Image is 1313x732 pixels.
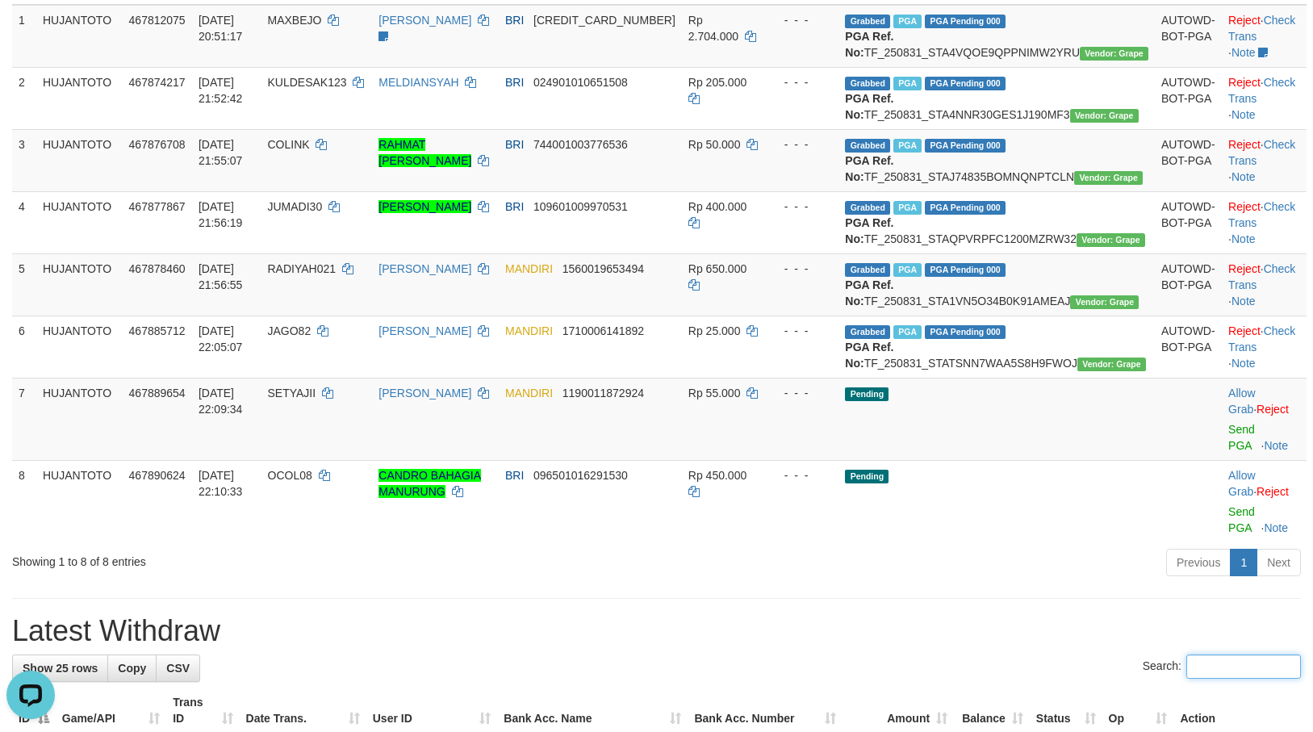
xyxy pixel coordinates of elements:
[838,316,1155,378] td: TF_250831_STATSNN7WAA5S8H9FWOJ
[1080,47,1148,61] span: Vendor URL: https://settle31.1velocity.biz
[925,15,1006,28] span: PGA Pending
[1228,138,1261,151] a: Reject
[199,324,243,353] span: [DATE] 22:05:07
[505,200,524,213] span: BRI
[199,76,243,105] span: [DATE] 21:52:42
[771,199,833,215] div: - - -
[12,253,36,316] td: 5
[845,216,893,245] b: PGA Ref. No:
[378,138,471,167] a: RAHMAT [PERSON_NAME]
[1231,170,1256,183] a: Note
[1222,253,1307,316] td: · ·
[12,191,36,253] td: 4
[838,191,1155,253] td: TF_250831_STAQPVRPFC1200MZRW32
[845,15,890,28] span: Grabbed
[1155,253,1222,316] td: AUTOWD-BOT-PGA
[562,324,644,337] span: Copy 1710006141892 to clipboard
[1070,295,1139,309] span: Vendor URL: https://settle31.1velocity.biz
[23,662,98,675] span: Show 25 rows
[562,387,644,399] span: Copy 1190011872924 to clipboard
[505,324,553,337] span: MANDIRI
[771,261,833,277] div: - - -
[893,201,922,215] span: Marked by aeorizki
[199,138,243,167] span: [DATE] 21:55:07
[533,14,675,27] span: Copy 379201035794533 to clipboard
[268,469,312,482] span: OCOL08
[12,316,36,378] td: 6
[505,14,524,27] span: BRI
[845,278,893,307] b: PGA Ref. No:
[688,138,741,151] span: Rp 50.000
[1228,324,1295,353] a: Check Trans
[845,30,893,59] b: PGA Ref. No:
[36,67,123,129] td: HUJANTOTO
[268,324,312,337] span: JAGO82
[12,655,108,682] a: Show 25 rows
[1231,232,1256,245] a: Note
[505,387,553,399] span: MANDIRI
[1231,46,1256,59] a: Note
[199,469,243,498] span: [DATE] 22:10:33
[838,5,1155,68] td: TF_250831_STA4VQOE9QPPNIMW2YRU
[893,263,922,277] span: Marked by aeorizki
[129,200,186,213] span: 467877867
[12,5,36,68] td: 1
[1228,76,1295,105] a: Check Trans
[378,262,471,275] a: [PERSON_NAME]
[1228,262,1261,275] a: Reject
[1155,316,1222,378] td: AUTOWD-BOT-PGA
[838,129,1155,191] td: TF_250831_STAJ74835BOMNQNPTCLN
[688,14,738,43] span: Rp 2.704.000
[925,77,1006,90] span: PGA Pending
[1074,171,1143,185] span: Vendor URL: https://settle31.1velocity.biz
[1228,423,1255,452] a: Send PGA
[505,469,524,482] span: BRI
[845,325,890,339] span: Grabbed
[6,6,55,55] button: Open LiveChat chat widget
[36,378,123,460] td: HUJANTOTO
[378,387,471,399] a: [PERSON_NAME]
[845,341,893,370] b: PGA Ref. No:
[268,76,347,89] span: KULDESAK123
[378,469,481,498] a: CANDRO BAHAGIA MANURUNG
[688,262,746,275] span: Rp 650.000
[129,324,186,337] span: 467885712
[533,76,628,89] span: Copy 024901010651508 to clipboard
[1228,76,1261,89] a: Reject
[771,323,833,339] div: - - -
[268,262,337,275] span: RADIYAH021
[893,325,922,339] span: Marked by aeorizki
[771,467,833,483] div: - - -
[378,14,471,27] a: [PERSON_NAME]
[129,76,186,89] span: 467874217
[36,5,123,68] td: HUJANTOTO
[1155,5,1222,68] td: AUTOWD-BOT-PGA
[166,662,190,675] span: CSV
[129,387,186,399] span: 467889654
[1257,549,1301,576] a: Next
[1257,403,1289,416] a: Reject
[1228,14,1261,27] a: Reject
[1077,233,1145,247] span: Vendor URL: https://settle31.1velocity.biz
[36,316,123,378] td: HUJANTOTO
[845,387,889,401] span: Pending
[1155,67,1222,129] td: AUTOWD-BOT-PGA
[1228,469,1257,498] span: ·
[688,76,746,89] span: Rp 205.000
[1228,14,1295,43] a: Check Trans
[268,200,323,213] span: JUMADI30
[925,139,1006,153] span: PGA Pending
[12,547,535,570] div: Showing 1 to 8 of 8 entries
[129,138,186,151] span: 467876708
[1228,200,1295,229] a: Check Trans
[12,129,36,191] td: 3
[771,385,833,401] div: - - -
[268,387,316,399] span: SETYAJII
[1228,387,1257,416] span: ·
[12,67,36,129] td: 2
[562,262,644,275] span: Copy 1560019653494 to clipboard
[129,14,186,27] span: 467812075
[199,387,243,416] span: [DATE] 22:09:34
[1070,109,1139,123] span: Vendor URL: https://settle31.1velocity.biz
[199,200,243,229] span: [DATE] 21:56:19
